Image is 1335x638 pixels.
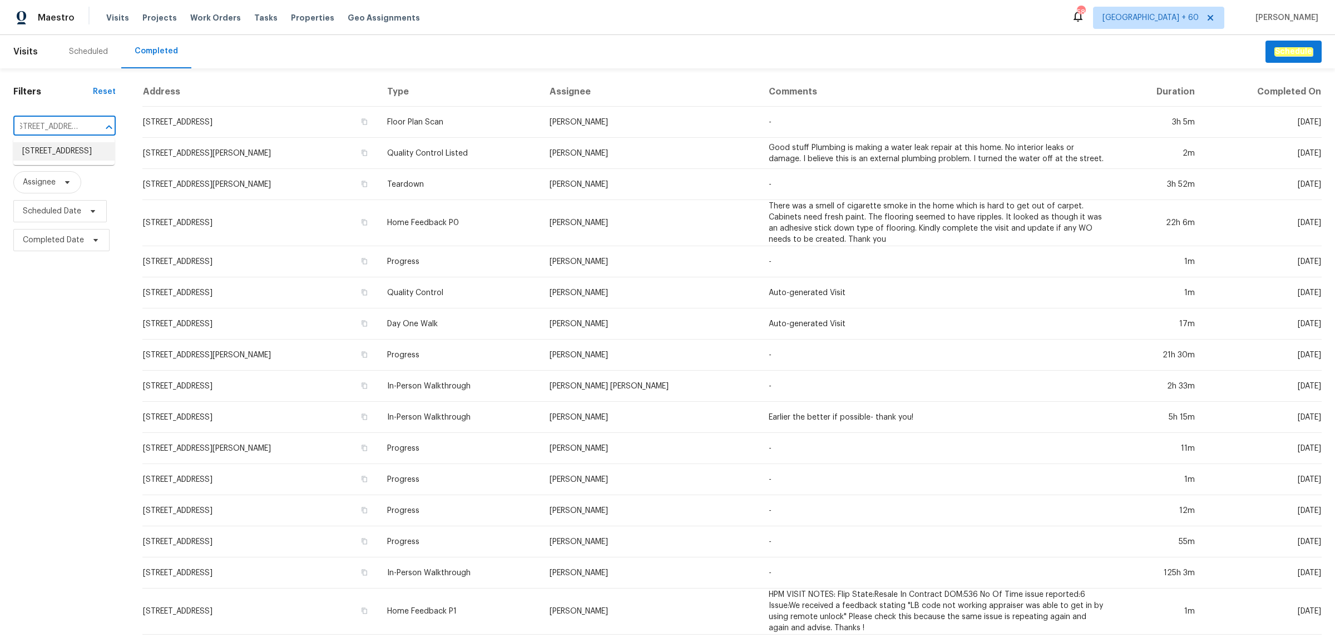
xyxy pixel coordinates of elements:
td: - [760,371,1114,402]
td: 12m [1114,495,1204,526]
td: [PERSON_NAME] [541,138,760,169]
td: [PERSON_NAME] [541,526,760,557]
td: - [760,107,1114,138]
td: [DATE] [1204,169,1322,200]
button: Copy Address [359,381,369,391]
th: Assignee [541,77,760,107]
td: [DATE] [1204,557,1322,589]
button: Schedule [1265,41,1322,63]
td: 1m [1114,246,1204,277]
div: Reset [93,86,116,97]
button: Copy Address [359,148,369,158]
td: [PERSON_NAME] [541,340,760,371]
td: - [760,340,1114,371]
td: [PERSON_NAME] [541,200,760,246]
td: [STREET_ADDRESS] [142,277,379,308]
td: [DATE] [1204,277,1322,308]
td: 125h 3m [1114,557,1204,589]
td: [PERSON_NAME] [541,246,760,277]
td: [DATE] [1204,107,1322,138]
td: - [760,246,1114,277]
td: Good stuff Plumbing is making a water leak repair at this home. No interior leaks or damage. I be... [760,138,1114,169]
th: Completed On [1204,77,1322,107]
td: - [760,526,1114,557]
td: Quality Control Listed [378,138,541,169]
td: [DATE] [1204,138,1322,169]
td: 17m [1114,308,1204,340]
td: Progress [378,526,541,557]
td: - [760,464,1114,495]
span: Properties [291,12,334,23]
td: [DATE] [1204,246,1322,277]
span: Visits [106,12,129,23]
button: Copy Address [359,350,369,360]
td: 3h 5m [1114,107,1204,138]
td: [PERSON_NAME] [541,308,760,340]
td: In-Person Walkthrough [378,371,541,402]
td: [STREET_ADDRESS] [142,308,379,340]
td: [DATE] [1204,464,1322,495]
td: [STREET_ADDRESS][PERSON_NAME] [142,433,379,464]
td: [DATE] [1204,200,1322,246]
td: [PERSON_NAME] [541,107,760,138]
span: Geo Assignments [348,12,420,23]
td: Progress [378,433,541,464]
button: Copy Address [359,606,369,616]
input: Search for an address... [13,118,85,136]
td: [PERSON_NAME] [541,277,760,308]
span: [GEOGRAPHIC_DATA] + 60 [1102,12,1199,23]
span: Work Orders [190,12,241,23]
td: [PERSON_NAME] [541,589,760,635]
td: [PERSON_NAME] [541,495,760,526]
td: [STREET_ADDRESS][PERSON_NAME] [142,340,379,371]
td: Home Feedback P0 [378,200,541,246]
td: In-Person Walkthrough [378,402,541,433]
td: [DATE] [1204,495,1322,526]
td: - [760,495,1114,526]
td: [PERSON_NAME] [541,464,760,495]
td: [STREET_ADDRESS] [142,200,379,246]
button: Copy Address [359,443,369,453]
td: 55m [1114,526,1204,557]
td: Day One Walk [378,308,541,340]
td: 2m [1114,138,1204,169]
td: [STREET_ADDRESS] [142,589,379,635]
button: Copy Address [359,217,369,227]
button: Close [101,119,117,135]
th: Duration [1114,77,1204,107]
div: 588 [1077,7,1085,18]
button: Copy Address [359,117,369,127]
td: [STREET_ADDRESS] [142,495,379,526]
button: Copy Address [359,179,369,189]
button: Copy Address [359,505,369,515]
td: [DATE] [1204,371,1322,402]
button: Copy Address [359,318,369,328]
td: [PERSON_NAME] [541,557,760,589]
td: Progress [378,495,541,526]
td: In-Person Walkthrough [378,557,541,589]
td: Quality Control [378,277,541,308]
td: Earlier the better if possible- thank you! [760,402,1114,433]
button: Copy Address [359,256,369,266]
td: [DATE] [1204,308,1322,340]
span: Maestro [38,12,75,23]
td: Home Feedback P1 [378,589,541,635]
td: Teardown [378,169,541,200]
span: Assignee [23,177,56,188]
li: [STREET_ADDRESS] [13,142,115,161]
span: Visits [13,39,38,64]
div: Scheduled [69,46,108,57]
th: Type [378,77,541,107]
td: [STREET_ADDRESS][PERSON_NAME] [142,138,379,169]
td: - [760,433,1114,464]
td: There was a smell of cigarette smoke in the home which is hard to get out of carpet. Cabinets nee... [760,200,1114,246]
td: [STREET_ADDRESS] [142,107,379,138]
th: Comments [760,77,1114,107]
td: 11m [1114,433,1204,464]
td: [STREET_ADDRESS][PERSON_NAME] [142,169,379,200]
span: Scheduled Date [23,206,81,217]
td: 3h 52m [1114,169,1204,200]
td: [DATE] [1204,340,1322,371]
td: [STREET_ADDRESS] [142,557,379,589]
td: - [760,169,1114,200]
